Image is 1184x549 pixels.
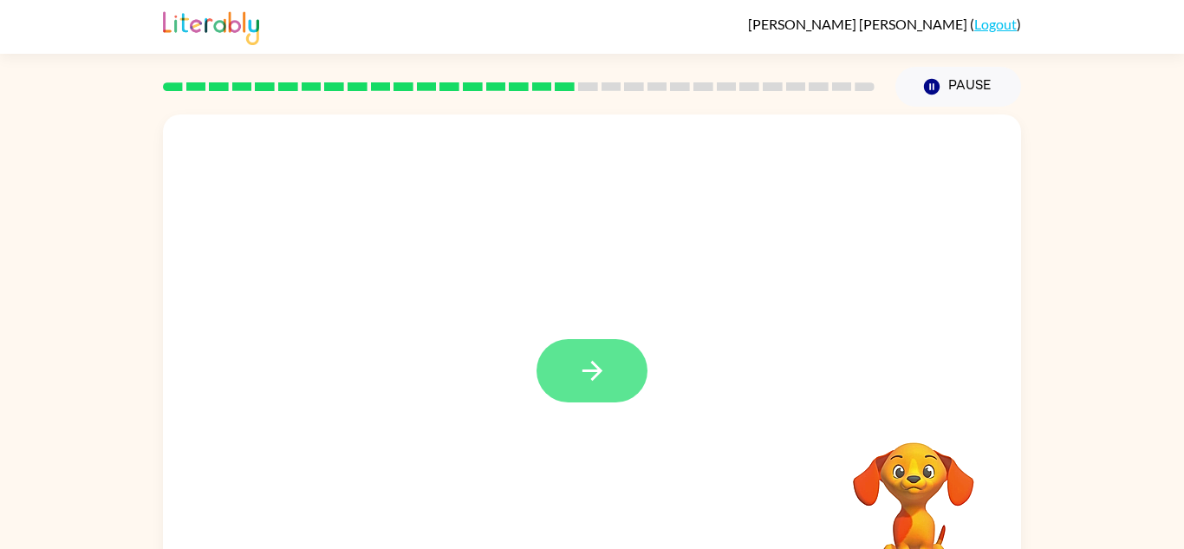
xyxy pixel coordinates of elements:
[748,16,1021,32] div: ( )
[163,7,259,45] img: Literably
[974,16,1017,32] a: Logout
[748,16,970,32] span: [PERSON_NAME] [PERSON_NAME]
[895,67,1021,107] button: Pause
